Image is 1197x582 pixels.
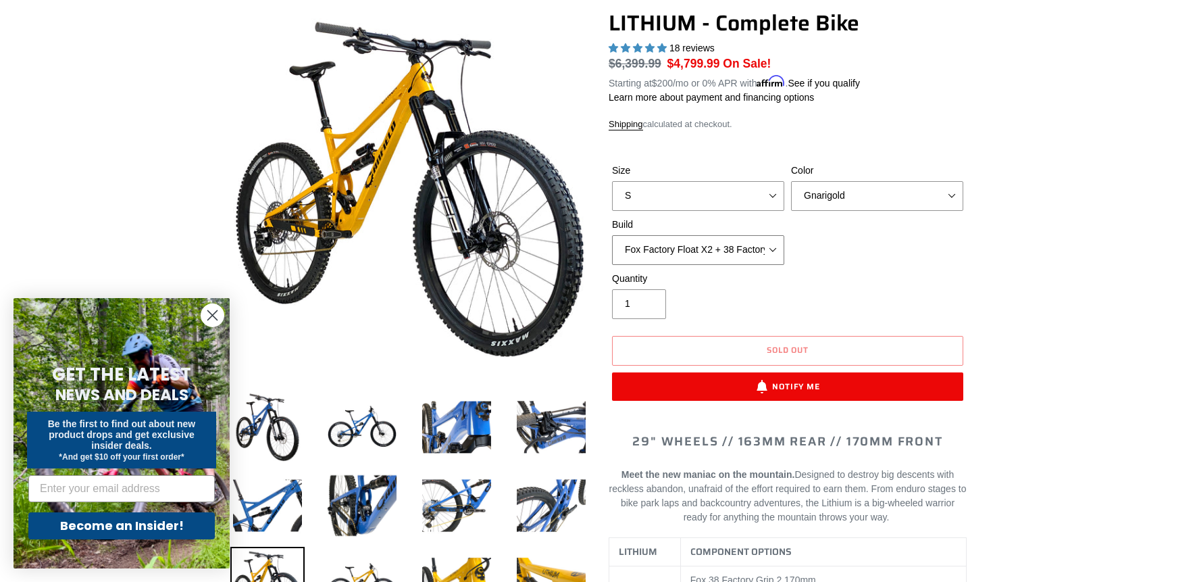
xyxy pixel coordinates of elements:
label: Size [612,164,784,178]
a: Learn more about payment and financing options [609,92,814,103]
input: Enter your email address [28,475,215,502]
span: From enduro stages to bike park laps and backcountry adventures, the Lithium is a big-wheeled war... [621,483,967,523]
span: 5.00 stars [609,43,669,53]
span: $4,799.99 [667,57,720,70]
span: $200 [652,78,673,89]
img: Load image into Gallery viewer, LITHIUM - Complete Bike [325,468,399,543]
span: Affirm [757,76,785,87]
span: 29" WHEELS // 163mm REAR // 170mm FRONT [632,432,942,451]
span: Sold out [767,343,809,356]
span: NEWS AND DEALS [55,384,188,406]
button: Sold out [612,336,963,366]
button: Notify Me [612,372,963,401]
span: *And get $10 off your first order* [59,452,184,462]
label: Color [791,164,963,178]
img: Load image into Gallery viewer, LITHIUM - Complete Bike [514,468,588,543]
button: Close dialog [201,304,224,327]
span: On Sale! [723,55,771,72]
img: Load image into Gallery viewer, LITHIUM - Complete Bike [514,390,588,464]
span: . [887,512,890,523]
span: Be the first to find out about new product drops and get exclusive insider deals. [48,418,196,451]
a: Shipping [609,119,643,130]
span: GET THE LATEST [52,362,191,387]
h1: LITHIUM - Complete Bike [609,10,967,36]
th: COMPONENT OPTIONS [680,538,966,566]
div: calculated at checkout. [609,118,967,131]
span: Designed to destroy big descents with reckless abandon, unafraid of the effort required to earn t... [609,469,967,523]
img: Load image into Gallery viewer, LITHIUM - Complete Bike [325,390,399,464]
th: LITHIUM [609,538,681,566]
p: Starting at /mo or 0% APR with . [609,73,860,91]
img: Load image into Gallery viewer, LITHIUM - Complete Bike [419,390,494,464]
img: Load image into Gallery viewer, LITHIUM - Complete Bike [230,390,305,464]
img: Load image into Gallery viewer, LITHIUM - Complete Bike [230,468,305,543]
a: See if you qualify - Learn more about Affirm Financing (opens in modal) [788,78,860,89]
img: Load image into Gallery viewer, LITHIUM - Complete Bike [419,468,494,543]
b: Meet the new maniac on the mountain. [621,469,795,480]
span: $6,399.99 [609,57,661,70]
button: Become an Insider! [28,512,215,539]
label: Build [612,218,784,232]
label: Quantity [612,272,784,286]
span: 18 reviews [669,43,715,53]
